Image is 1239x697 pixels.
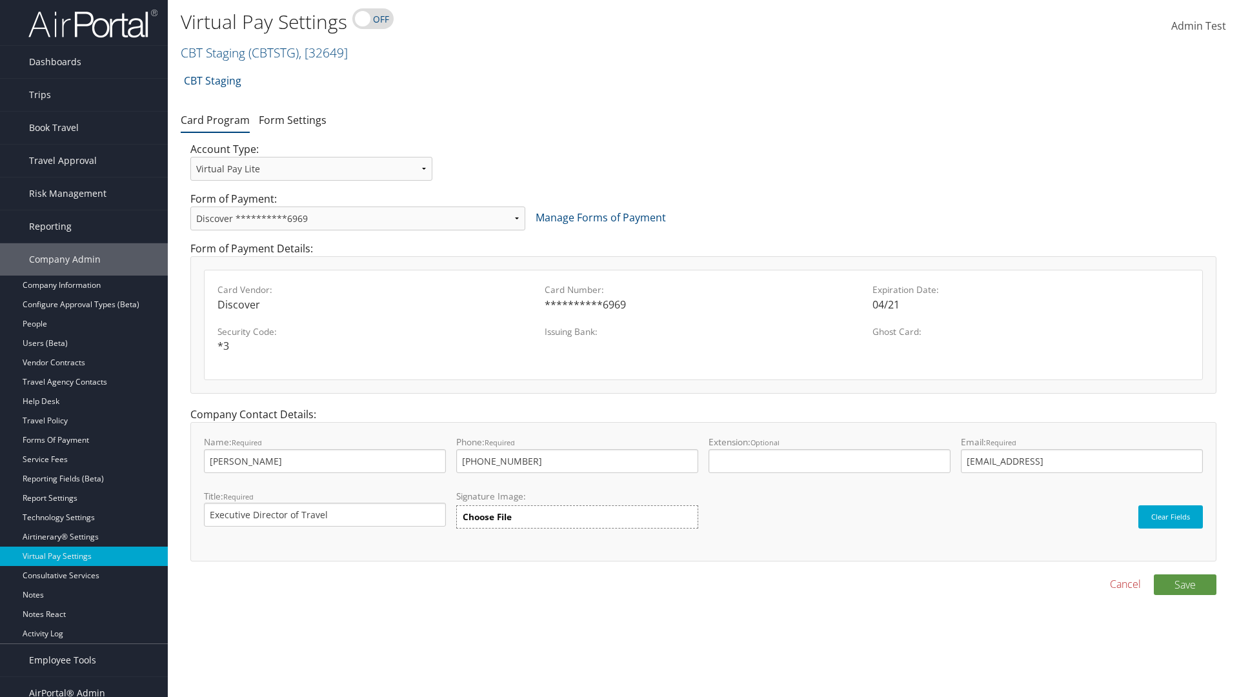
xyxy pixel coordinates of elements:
span: Company Admin [29,243,101,276]
a: CBT Staging [181,44,348,61]
label: Card Vendor: [217,283,534,296]
label: Card Number: [545,283,861,296]
label: Name: [204,436,446,472]
a: CBT Staging [184,68,241,94]
a: Card Program [181,113,250,127]
input: Name:Required [204,449,446,473]
small: Required [223,492,254,501]
div: 04/21 [872,297,1189,312]
input: Phone:Required [456,449,698,473]
div: Form of Payment: [181,191,1226,241]
a: Manage Forms of Payment [536,210,666,225]
img: airportal-logo.png [28,8,157,39]
a: Cancel [1110,576,1141,592]
label: Signature Image: [456,490,698,505]
label: Extension: [709,436,951,472]
button: Save [1154,574,1216,595]
span: Employee Tools [29,644,96,676]
a: Admin Test [1171,6,1226,46]
label: Issuing Bank: [545,325,861,338]
small: Required [485,438,515,447]
input: Extension:Optional [709,449,951,473]
span: Reporting [29,210,72,243]
label: Title: [204,490,446,527]
span: Admin Test [1171,19,1226,33]
h1: Virtual Pay Settings [181,8,878,35]
span: Travel Approval [29,145,97,177]
label: Ghost Card: [872,325,1189,338]
a: Form Settings [259,113,327,127]
div: Company Contact Details: [181,407,1226,574]
span: Trips [29,79,51,111]
label: Choose File [456,505,698,529]
button: Clear Fields [1138,505,1203,529]
small: Required [232,438,262,447]
span: Risk Management [29,177,106,210]
div: Form of Payment Details: [181,241,1226,407]
input: Email:Required [961,449,1203,473]
input: Title:Required [204,503,446,527]
label: Phone: [456,436,698,472]
label: Security Code: [217,325,534,338]
div: Account Type: [181,141,442,191]
span: Dashboards [29,46,81,78]
div: Discover [217,297,534,312]
span: ( CBTSTG ) [248,44,299,61]
label: Expiration Date: [872,283,1189,296]
small: Optional [750,438,780,447]
span: , [ 32649 ] [299,44,348,61]
small: Required [986,438,1016,447]
label: Email: [961,436,1203,472]
span: Book Travel [29,112,79,144]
